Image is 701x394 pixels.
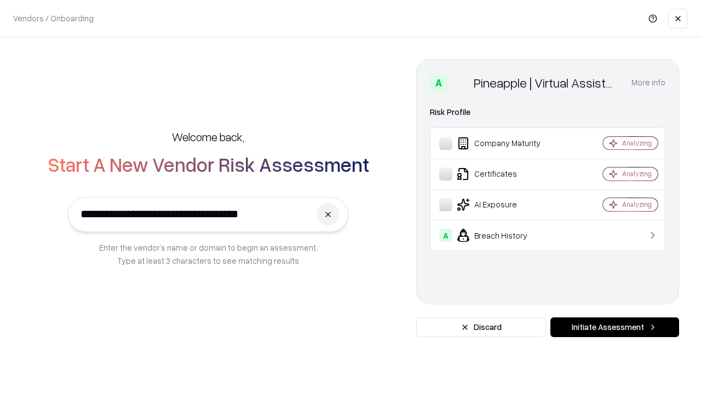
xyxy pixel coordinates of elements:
[13,13,94,24] p: Vendors / Onboarding
[622,169,652,178] div: Analyzing
[474,74,618,91] div: Pineapple | Virtual Assistant Agency
[622,200,652,209] div: Analyzing
[416,317,546,337] button: Discard
[439,137,570,150] div: Company Maturity
[622,138,652,148] div: Analyzing
[439,198,570,211] div: AI Exposure
[631,73,665,92] button: More info
[439,229,452,242] div: A
[439,167,570,181] div: Certificates
[430,74,447,91] div: A
[452,74,469,91] img: Pineapple | Virtual Assistant Agency
[439,229,570,242] div: Breach History
[99,241,318,267] p: Enter the vendor’s name or domain to begin an assessment. Type at least 3 characters to see match...
[48,153,369,175] h2: Start A New Vendor Risk Assessment
[550,317,679,337] button: Initiate Assessment
[172,129,244,144] h5: Welcome back,
[430,106,665,119] div: Risk Profile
